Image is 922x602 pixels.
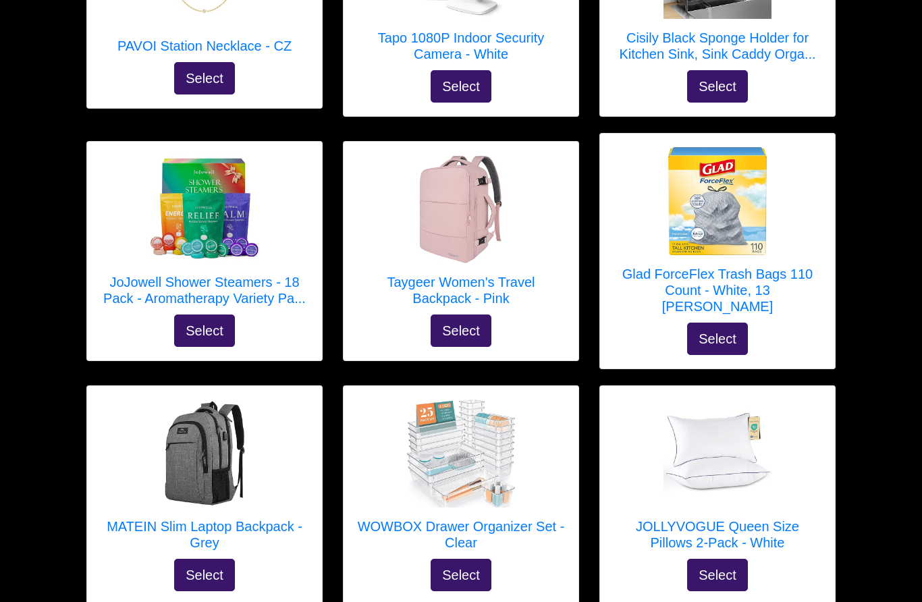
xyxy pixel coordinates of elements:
[431,314,491,347] button: Select
[101,400,308,559] a: MATEIN Slim Laptop Backpack - Grey MATEIN Slim Laptop Backpack - Grey
[101,155,308,314] a: JoJowell Shower Steamers - 18 Pack - Aromatherapy Variety Pack JoJowell Shower Steamers - 18 Pack...
[357,518,565,551] h5: WOWBOX Drawer Organizer Set - Clear
[687,70,748,103] button: Select
[357,274,565,306] h5: Taygeer Women's Travel Backpack - Pink
[431,70,491,103] button: Select
[357,155,565,314] a: Taygeer Women's Travel Backpack - Pink Taygeer Women's Travel Backpack - Pink
[101,518,308,551] h5: MATEIN Slim Laptop Backpack - Grey
[663,147,771,255] img: Glad ForceFlex Trash Bags 110 Count - White, 13 Gallon
[614,147,821,323] a: Glad ForceFlex Trash Bags 110 Count - White, 13 Gallon Glad ForceFlex Trash Bags 110 Count - Whit...
[174,559,235,591] button: Select
[614,30,821,62] h5: Cisily Black Sponge Holder for Kitchen Sink, Sink Caddy Orga...
[101,274,308,306] h5: JoJowell Shower Steamers - 18 Pack - Aromatherapy Variety Pa...
[614,518,821,551] h5: JOLLYVOGUE Queen Size Pillows 2-Pack - White
[614,266,821,314] h5: Glad ForceFlex Trash Bags 110 Count - White, 13 [PERSON_NAME]
[407,400,515,508] img: WOWBOX Drawer Organizer Set - Clear
[174,62,235,94] button: Select
[117,38,292,54] h5: PAVOI Station Necklace - CZ
[687,323,748,355] button: Select
[357,400,565,559] a: WOWBOX Drawer Organizer Set - Clear WOWBOX Drawer Organizer Set - Clear
[663,400,771,508] img: JOLLYVOGUE Queen Size Pillows 2-Pack - White
[614,400,821,559] a: JOLLYVOGUE Queen Size Pillows 2-Pack - White JOLLYVOGUE Queen Size Pillows 2-Pack - White
[151,400,259,508] img: MATEIN Slim Laptop Backpack - Grey
[687,559,748,591] button: Select
[407,155,515,263] img: Taygeer Women's Travel Backpack - Pink
[431,559,491,591] button: Select
[357,30,565,62] h5: Tapo 1080P Indoor Security Camera - White
[151,155,259,263] img: JoJowell Shower Steamers - 18 Pack - Aromatherapy Variety Pack
[174,314,235,347] button: Select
